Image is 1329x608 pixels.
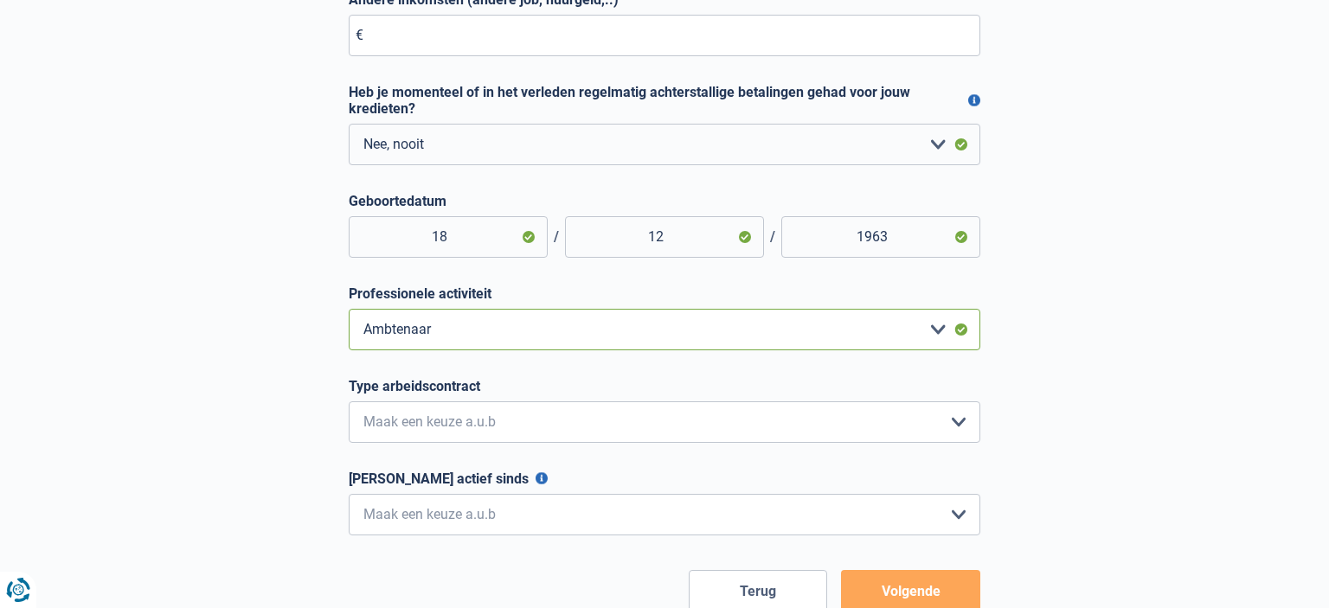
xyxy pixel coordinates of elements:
span: / [764,228,781,245]
button: Heb je momenteel of in het verleden regelmatig achterstallige betalingen gehad voor jouw kredieten? [968,94,980,106]
span: € [356,27,363,43]
span: / [548,228,565,245]
input: Maand (MM) [565,216,764,258]
label: Heb je momenteel of in het verleden regelmatig achterstallige betalingen gehad voor jouw kredieten? [349,84,980,117]
img: Advertisement [4,206,5,207]
input: Jaar (JJJJ) [781,216,980,258]
label: Professionele activiteit [349,285,980,302]
label: Geboortedatum [349,193,980,209]
label: Type arbeidscontract [349,378,980,394]
label: [PERSON_NAME] actief sinds [349,470,980,487]
button: [PERSON_NAME] actief sinds [536,472,548,484]
input: Dag (DD) [349,216,548,258]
